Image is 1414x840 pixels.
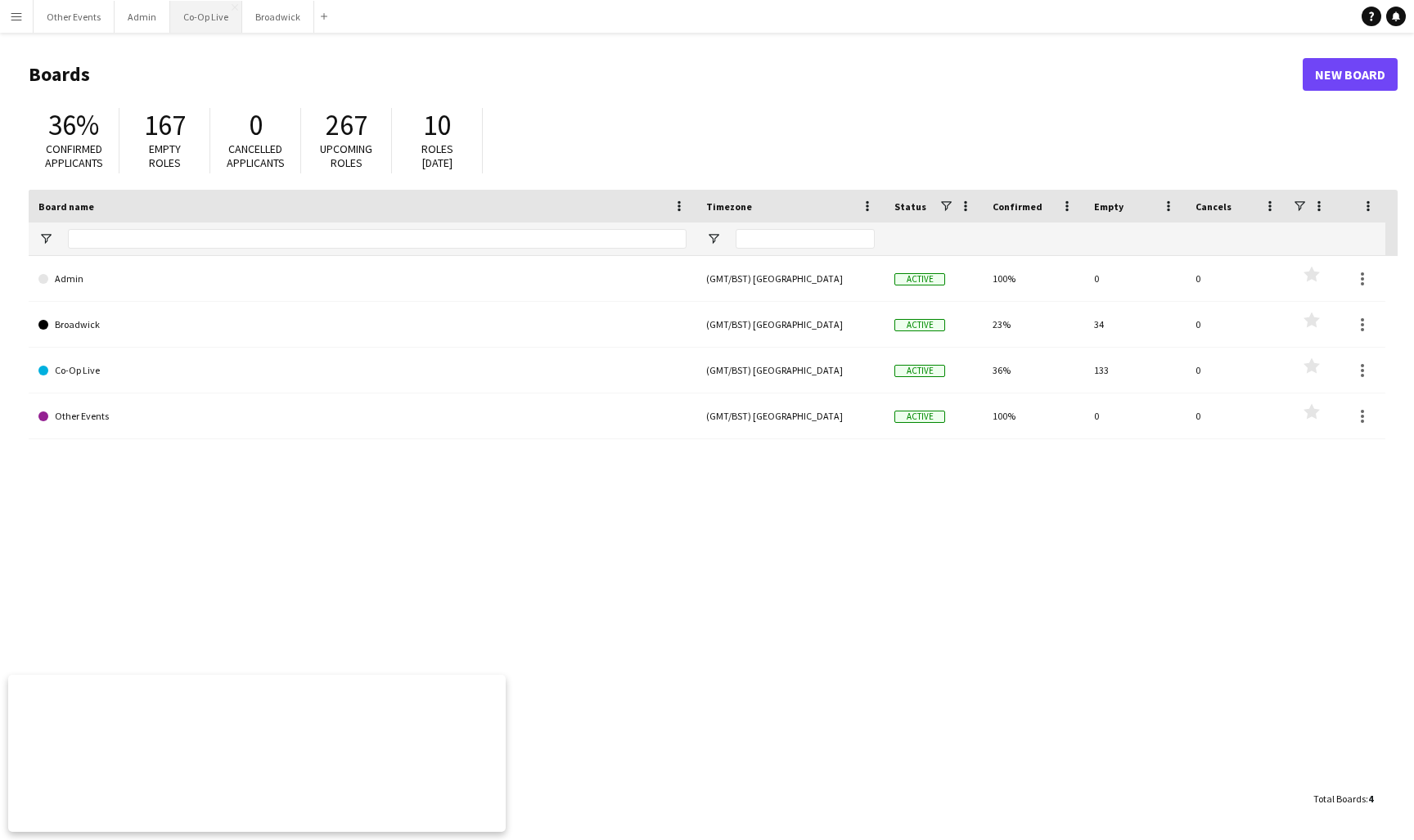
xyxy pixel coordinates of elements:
div: 0 [1084,256,1186,301]
span: Active [894,411,945,423]
button: Open Filter Menu [706,231,721,246]
span: Confirmed [993,200,1042,213]
h1: Boards [29,62,1303,87]
div: 0 [1084,393,1186,438]
span: Active [894,319,945,331]
button: Open Filter Menu [38,231,53,246]
span: Cancelled applicants [227,141,285,170]
div: 36% [983,348,1084,393]
div: 0 [1186,302,1287,347]
div: 23% [983,302,1084,347]
button: Admin [115,1,170,33]
button: Broadwick [242,1,314,33]
span: Empty roles [149,141,181,170]
span: Total Boards [1313,793,1366,805]
div: (GMT/BST) [GEOGRAPHIC_DATA] [696,393,885,438]
div: 100% [983,393,1084,438]
span: Confirmed applicants [45,141,103,170]
span: Status [894,200,926,213]
iframe: Popup CTA [8,675,506,832]
a: Co-Op Live [38,348,687,393]
span: 4 [1368,793,1373,805]
a: Admin [38,256,687,302]
span: Timezone [706,200,752,213]
span: Active [894,365,945,377]
span: 0 [249,107,263,143]
a: New Board [1303,58,1398,91]
div: 34 [1084,302,1186,347]
div: 0 [1186,256,1287,301]
div: 0 [1186,348,1287,393]
input: Timezone Filter Input [736,229,875,249]
button: Co-Op Live [170,1,242,33]
div: 133 [1084,348,1186,393]
a: Broadwick [38,302,687,348]
div: (GMT/BST) [GEOGRAPHIC_DATA] [696,348,885,393]
div: (GMT/BST) [GEOGRAPHIC_DATA] [696,302,885,347]
span: Cancels [1196,200,1232,213]
div: : [1313,783,1373,815]
span: 10 [423,107,451,143]
input: Board name Filter Input [68,229,687,249]
span: 267 [326,107,367,143]
span: Roles [DATE] [421,141,453,170]
div: 0 [1186,393,1287,438]
span: Empty [1094,200,1124,213]
button: Other Events [34,1,115,33]
span: Board name [38,200,94,213]
span: Upcoming roles [320,141,372,170]
span: 167 [144,107,186,143]
div: 100% [983,256,1084,301]
div: (GMT/BST) [GEOGRAPHIC_DATA] [696,256,885,301]
span: 36% [48,107,99,143]
a: Other Events [38,393,687,439]
span: Active [894,273,945,285]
